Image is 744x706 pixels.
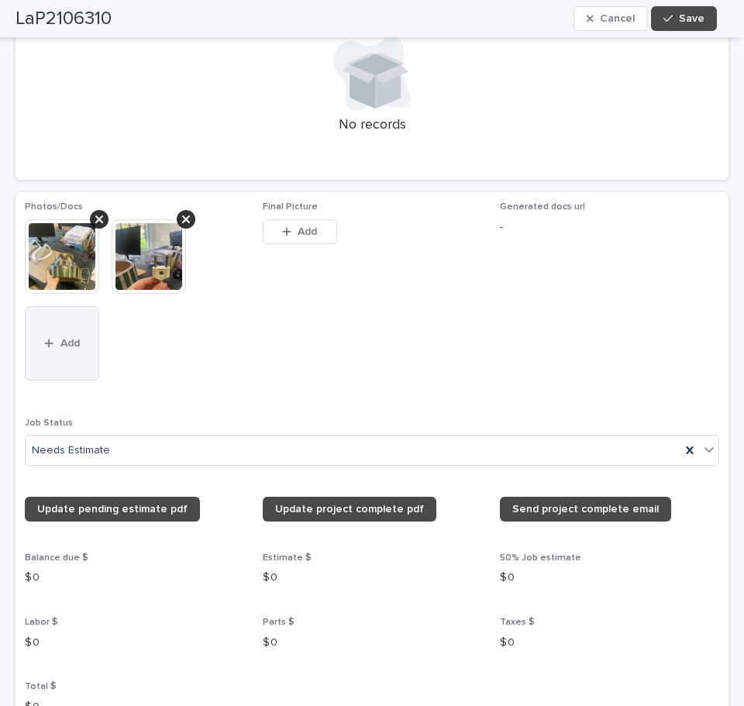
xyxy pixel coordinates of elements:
span: Taxes $ [500,618,535,627]
span: Final Picture [263,202,318,212]
button: Add [263,219,337,244]
p: $ 0 [263,570,482,586]
p: - [500,219,719,236]
button: Add [25,306,99,381]
span: Update project complete pdf [275,504,424,515]
span: Parts $ [263,618,294,627]
span: Update pending estimate pdf [37,504,188,515]
a: Update pending estimate pdf [25,497,200,522]
span: Labor $ [25,618,58,627]
a: Send project complete email [500,497,671,522]
span: Balance due $ [25,553,88,563]
a: Update project complete pdf [263,497,436,522]
span: Send project complete email [512,504,659,515]
p: $ 0 [500,635,719,651]
span: Save [679,13,704,24]
p: $ 0 [263,635,482,651]
span: Generated docs url [500,202,585,212]
span: 50% Job estimate [500,553,581,563]
span: Cancel [600,13,635,24]
span: Estimate $ [263,553,312,563]
p: No records [25,117,719,134]
span: Photos/Docs [25,202,83,212]
button: Cancel [573,6,648,31]
h2: LaP2106310 [15,8,112,30]
span: Add [60,338,80,349]
p: $ 0 [25,635,244,651]
p: $ 0 [25,570,244,586]
span: Needs Estimate [32,443,110,459]
p: $ 0 [500,570,719,586]
button: Save [651,6,717,31]
span: Total $ [25,682,57,691]
span: Add [298,226,317,237]
span: Job Status [25,418,73,428]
